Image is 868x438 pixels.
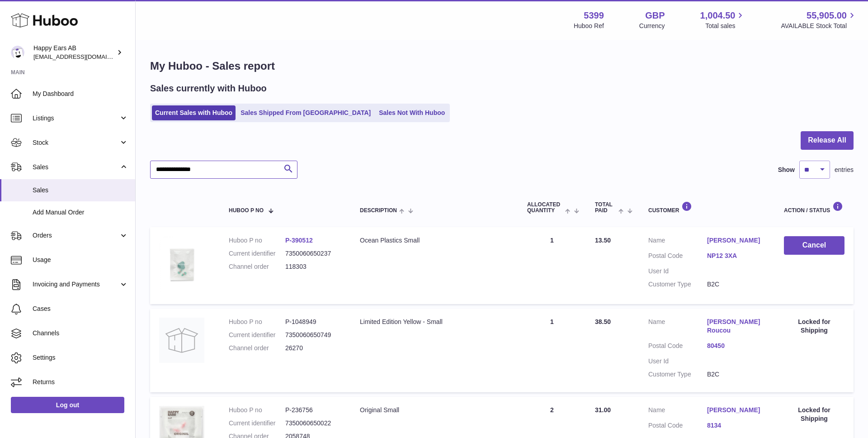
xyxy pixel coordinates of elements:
[229,249,285,258] dt: Current identifier
[33,378,128,386] span: Returns
[33,186,128,195] span: Sales
[648,236,707,247] dt: Name
[33,256,128,264] span: Usage
[784,236,844,255] button: Cancel
[376,105,448,120] a: Sales Not With Huboo
[518,309,586,392] td: 1
[229,419,285,428] dt: Current identifier
[33,329,128,338] span: Channels
[639,22,665,30] div: Currency
[360,406,509,414] div: Original Small
[648,252,707,262] dt: Postal Code
[527,202,563,214] span: ALLOCATED Quantity
[700,10,746,30] a: 1,004.50 Total sales
[360,236,509,245] div: Ocean Plastics Small
[33,138,119,147] span: Stock
[781,22,857,30] span: AVAILABLE Stock Total
[648,357,707,366] dt: User Id
[229,344,285,352] dt: Channel order
[807,10,847,22] span: 55,905.00
[700,10,736,22] span: 1,004.50
[11,397,124,413] a: Log out
[33,353,128,362] span: Settings
[707,342,766,350] a: 80450
[159,318,204,363] img: no-photo.jpg
[778,166,795,174] label: Show
[648,318,707,337] dt: Name
[285,318,342,326] dd: P-1048949
[229,406,285,414] dt: Huboo P no
[784,406,844,423] div: Locked for Shipping
[360,208,397,214] span: Description
[781,10,857,30] a: 55,905.00 AVAILABLE Stock Total
[285,262,342,271] dd: 118303
[33,163,119,171] span: Sales
[150,59,854,73] h1: My Huboo - Sales report
[595,237,611,244] span: 13.50
[33,53,133,60] span: [EMAIL_ADDRESS][DOMAIN_NAME]
[648,201,766,214] div: Customer
[285,331,342,339] dd: 7350060650749
[648,267,707,276] dt: User Id
[707,236,766,245] a: [PERSON_NAME]
[33,90,128,98] span: My Dashboard
[518,227,586,304] td: 1
[648,280,707,289] dt: Customer Type
[835,166,854,174] span: entries
[360,318,509,326] div: Limited Edition Yellow - Small
[595,318,611,325] span: 38.50
[574,22,604,30] div: Huboo Ref
[229,208,264,214] span: Huboo P no
[159,236,204,293] img: 53991642634677.jpg
[707,318,766,335] a: [PERSON_NAME] Roucou
[33,114,119,123] span: Listings
[645,10,665,22] strong: GBP
[229,331,285,339] dt: Current identifier
[33,44,115,61] div: Happy Ears AB
[707,406,766,414] a: [PERSON_NAME]
[648,370,707,379] dt: Customer Type
[285,344,342,352] dd: 26270
[648,421,707,432] dt: Postal Code
[237,105,374,120] a: Sales Shipped From [GEOGRAPHIC_DATA]
[33,305,128,313] span: Cases
[705,22,745,30] span: Total sales
[285,237,313,244] a: P-390512
[229,236,285,245] dt: Huboo P no
[285,419,342,428] dd: 7350060650022
[584,10,604,22] strong: 5399
[707,421,766,430] a: 8134
[33,208,128,217] span: Add Manual Order
[707,252,766,260] a: NP12 3XA
[229,318,285,326] dt: Huboo P no
[801,131,854,150] button: Release All
[229,262,285,271] dt: Channel order
[784,201,844,214] div: Action / Status
[285,406,342,414] dd: P-236756
[648,342,707,352] dt: Postal Code
[707,280,766,289] dd: B2C
[150,82,267,95] h2: Sales currently with Huboo
[707,370,766,379] dd: B2C
[11,46,24,59] img: 3pl@happyearsearplugs.com
[285,249,342,258] dd: 7350060650237
[595,202,616,214] span: Total paid
[33,231,119,240] span: Orders
[152,105,236,120] a: Current Sales with Huboo
[33,280,119,289] span: Invoicing and Payments
[648,406,707,417] dt: Name
[784,318,844,335] div: Locked for Shipping
[595,406,611,414] span: 31.00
